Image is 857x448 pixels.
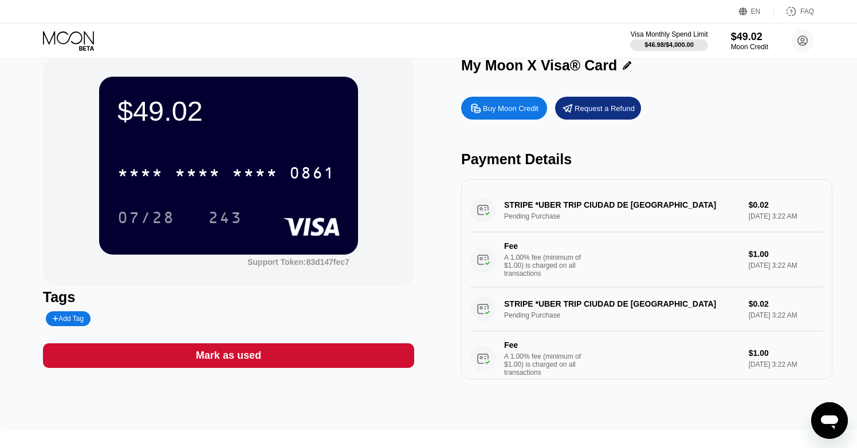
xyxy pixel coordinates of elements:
div: Request a Refund [555,97,641,120]
div: EN [739,6,774,17]
div: 07/28 [117,210,175,228]
iframe: Button to launch messaging window [811,402,848,439]
div: Mark as used [43,343,414,368]
div: $49.02 [731,31,768,43]
div: EN [751,7,761,15]
div: [DATE] 3:22 AM [749,261,823,269]
div: Buy Moon Credit [461,97,547,120]
div: A 1.00% fee (minimum of $1.00) is charged on all transactions [504,253,590,277]
div: Tags [43,289,414,306]
div: Fee [504,340,584,350]
div: A 1.00% fee (minimum of $1.00) is charged on all transactions [504,352,590,376]
div: 0861 [289,165,335,184]
div: Request a Refund [575,104,635,113]
div: 243 [208,210,242,228]
div: Add Tag [46,311,91,326]
div: Mark as used [196,349,261,362]
div: $49.02 [117,95,340,127]
div: FeeA 1.00% fee (minimum of $1.00) is charged on all transactions$1.00[DATE] 3:22 AM [470,232,823,287]
div: [DATE] 3:22 AM [749,360,823,368]
div: FAQ [800,7,814,15]
div: Support Token:83d147fec7 [247,257,349,267]
div: Payment Details [461,151,832,168]
div: Buy Moon Credit [483,104,538,113]
div: Moon Credit [731,43,768,51]
div: FeeA 1.00% fee (minimum of $1.00) is charged on all transactions$1.00[DATE] 3:22 AM [470,331,823,386]
div: Fee [504,241,584,251]
div: My Moon X Visa® Card [461,57,617,74]
div: FAQ [774,6,814,17]
div: 07/28 [109,203,183,232]
div: $49.02Moon Credit [731,31,768,51]
div: $46.98 / $4,000.00 [644,41,694,48]
div: Visa Monthly Spend Limit [630,30,707,38]
div: $1.00 [749,348,823,358]
div: Add Tag [53,315,84,323]
div: Visa Monthly Spend Limit$46.98/$4,000.00 [630,30,707,51]
div: $1.00 [749,249,823,259]
div: 243 [199,203,251,232]
div: Support Token: 83d147fec7 [247,257,349,267]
